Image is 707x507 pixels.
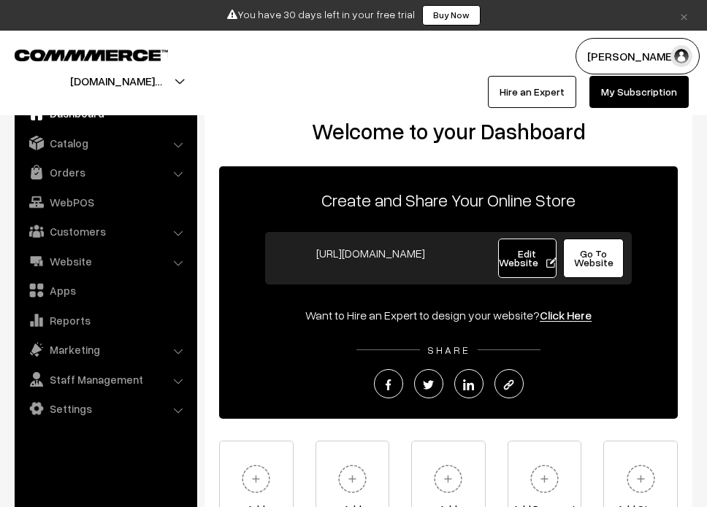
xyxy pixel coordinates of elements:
[18,307,192,333] a: Reports
[674,7,694,24] a: ×
[524,459,565,499] img: plus.svg
[219,118,678,144] h2: Welcome to your Dashboard
[219,187,678,213] p: Create and Share Your Online Store
[18,366,192,392] a: Staff Management
[219,306,678,324] div: Want to Hire an Expert to design your website?
[19,63,213,99] button: [DOMAIN_NAME]…
[18,218,192,244] a: Customers
[18,189,192,215] a: WebPOS
[563,239,624,278] a: Go To Website
[18,248,192,274] a: Website
[18,130,192,156] a: Catalog
[589,76,689,108] a: My Subscription
[498,239,557,278] a: Edit Website
[18,159,192,185] a: Orders
[670,45,692,67] img: user
[499,247,557,268] span: Edit Website
[420,344,478,356] span: SHARE
[574,247,614,268] span: Go To Website
[621,459,661,499] img: plus.svg
[488,76,576,108] a: Hire an Expert
[18,277,192,303] a: Apps
[540,308,592,322] a: Click Here
[332,459,372,499] img: plus.svg
[18,336,192,363] a: Marketing
[236,459,276,499] img: plus.svg
[15,45,142,63] a: COMMMERCE
[15,50,168,61] img: COMMMERCE
[428,459,468,499] img: plus.svg
[422,5,481,26] a: Buy Now
[18,395,192,422] a: Settings
[5,5,702,26] div: You have 30 days left in your free trial
[576,38,700,74] button: [PERSON_NAME]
